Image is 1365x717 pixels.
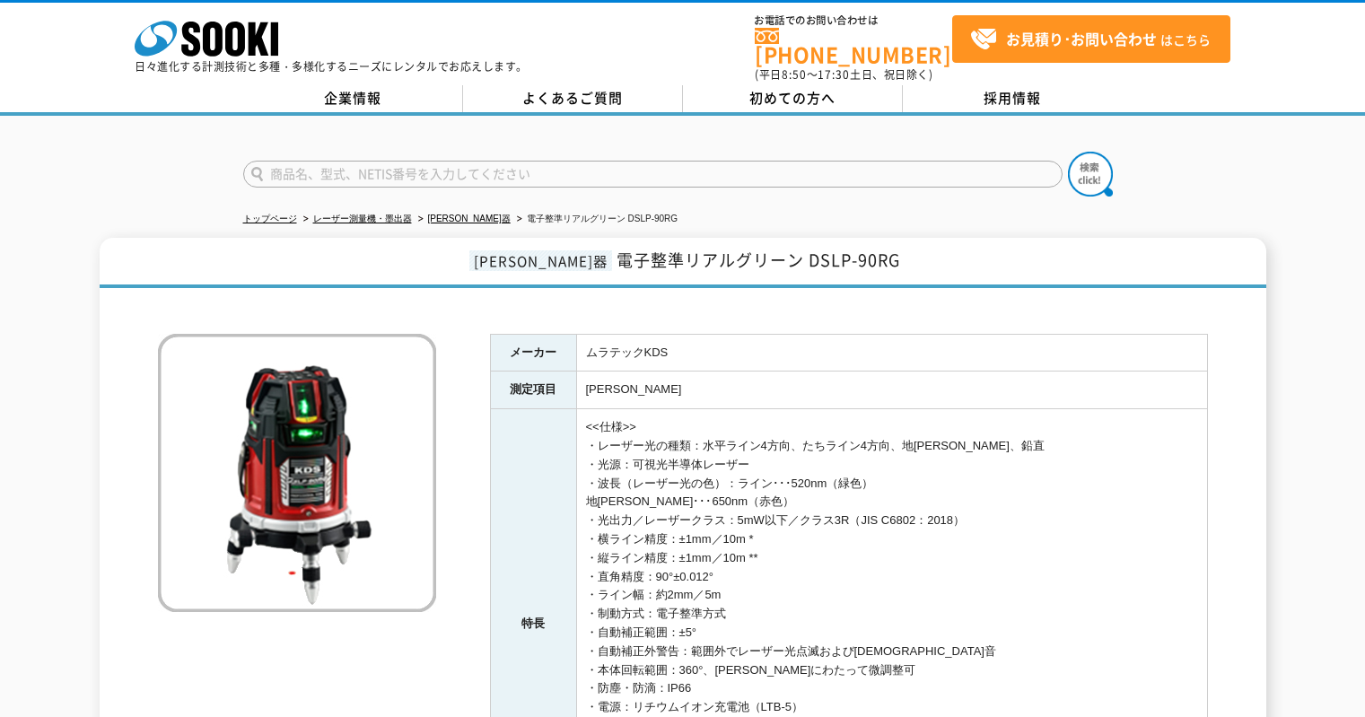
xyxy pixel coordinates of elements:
[952,15,1230,63] a: お見積り･お問い合わせはこちら
[1006,28,1157,49] strong: お見積り･お問い合わせ
[513,210,678,229] li: 電子整準リアルグリーン DSLP-90RG
[617,248,900,272] span: 電子整準リアルグリーン DSLP-90RG
[1068,152,1113,197] img: btn_search.png
[469,250,612,271] span: [PERSON_NAME]器
[683,85,903,112] a: 初めての方へ
[243,85,463,112] a: 企業情報
[818,66,850,83] span: 17:30
[243,161,1063,188] input: 商品名、型式、NETIS番号を入力してください
[490,372,576,409] th: 測定項目
[490,334,576,372] th: メーカー
[158,334,436,612] img: 電子整準リアルグリーン DSLP-90RG
[903,85,1123,112] a: 採用情報
[970,26,1211,53] span: はこちら
[576,372,1207,409] td: [PERSON_NAME]
[782,66,807,83] span: 8:50
[755,15,952,26] span: お電話でのお問い合わせは
[576,334,1207,372] td: ムラテックKDS
[428,214,511,223] a: [PERSON_NAME]器
[463,85,683,112] a: よくあるご質問
[135,61,528,72] p: 日々進化する計測技術と多種・多様化するニーズにレンタルでお応えします。
[755,28,952,65] a: [PHONE_NUMBER]
[243,214,297,223] a: トップページ
[313,214,412,223] a: レーザー測量機・墨出器
[755,66,932,83] span: (平日 ～ 土日、祝日除く)
[749,88,836,108] span: 初めての方へ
